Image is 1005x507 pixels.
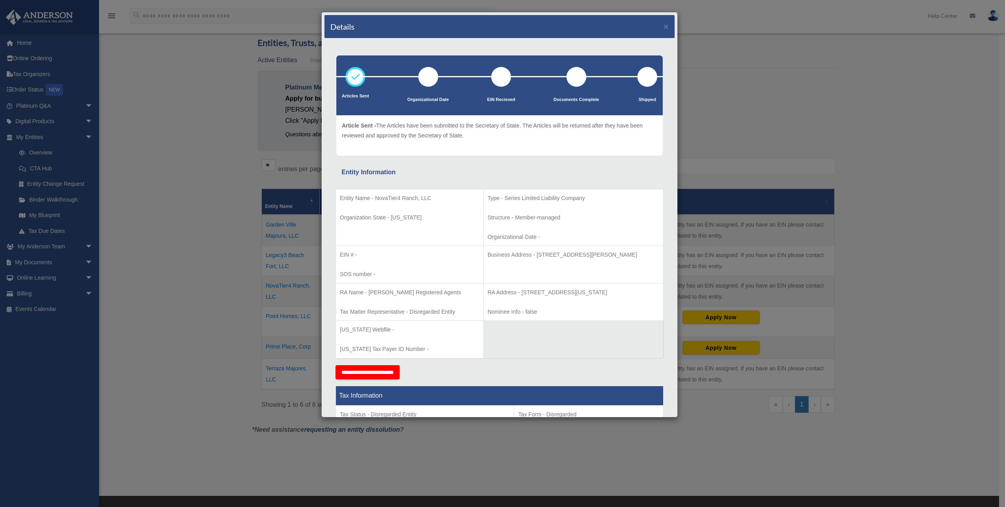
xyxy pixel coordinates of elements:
[488,213,659,223] p: Structure - Member-managed
[336,405,514,464] td: Tax Period Type - Calendar Year
[340,307,479,317] p: Tax Matter Representative - Disregarded Entity
[340,344,479,354] p: [US_STATE] Tax Payer ID Number -
[488,193,659,203] p: Type - Series Limited Liability Company
[488,250,659,260] p: Business Address - [STREET_ADDRESS][PERSON_NAME]
[342,92,369,100] p: Articles Sent
[330,21,355,32] h4: Details
[340,193,479,203] p: Entity Name - NovaTier4 Ranch, LLC
[488,307,659,317] p: Nominee Info - false
[340,325,479,335] p: [US_STATE] Webfile -
[342,122,376,129] span: Article Sent -
[341,167,658,178] div: Entity Information
[487,96,515,104] p: EIN Recieved
[407,96,449,104] p: Organizational Date
[342,121,657,140] p: The Articles have been submitted to the Secretary of State. The Articles will be returned after t...
[518,410,659,419] p: Tax Form - Disregarded
[664,22,669,30] button: ×
[637,96,657,104] p: Shipped
[336,386,664,405] th: Tax Information
[340,288,479,297] p: RA Name - [PERSON_NAME] Registered Agents
[340,250,479,260] p: EIN # -
[340,410,510,419] p: Tax Status - Disregarded Entity
[340,213,479,223] p: Organization State - [US_STATE]
[340,269,479,279] p: SOS number -
[553,96,599,104] p: Documents Complete
[488,232,659,242] p: Organizational Date -
[488,288,659,297] p: RA Address - [STREET_ADDRESS][US_STATE]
